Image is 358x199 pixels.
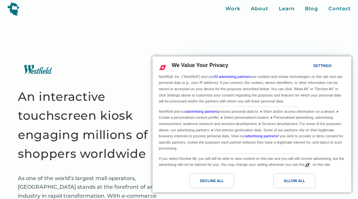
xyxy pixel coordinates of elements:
[156,173,252,191] a: Decline All
[157,107,346,152] div: NextRoll and our process personal data to: ● Store and/or access information on a device; ● Creat...
[251,5,268,13] a: About
[157,73,346,105] div: NextRoll, Inc. ("NextRoll") and our use cookies and similar technologies on this site and use per...
[7,2,19,16] img: yeti logo icon
[279,5,295,13] a: Learn
[245,134,277,138] a: advertising partners
[225,5,241,13] a: Work
[186,109,218,113] a: advertising partners
[172,62,228,68] span: We Value Your Privacy
[305,5,318,13] a: Blog
[302,60,318,73] a: Settings
[214,75,251,79] a: 20 advertising partners
[18,87,171,164] h1: An interactive touchscreen kiosk engaging millions of shoppers worldwide
[200,177,224,184] div: Decline All
[252,173,347,191] a: Allow All
[284,177,305,184] div: Allow All
[157,154,346,168] div: If you select Decline All, you will still be able to view content on this site and you will still...
[328,5,351,13] a: Contact
[313,62,331,69] div: Settings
